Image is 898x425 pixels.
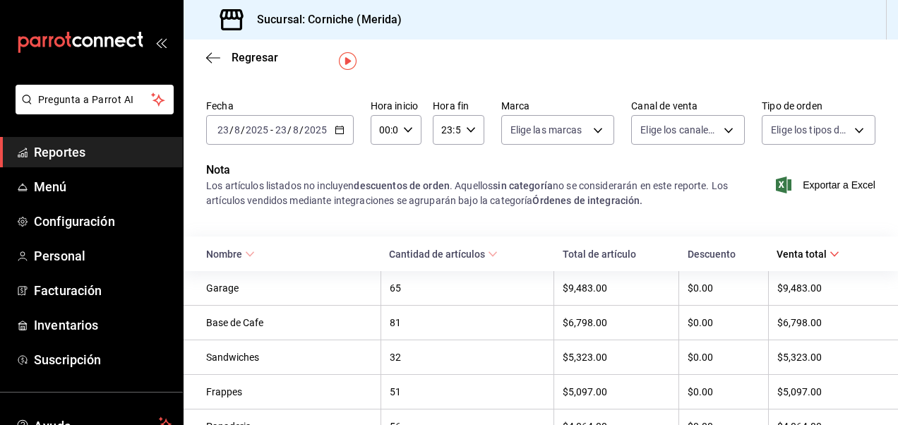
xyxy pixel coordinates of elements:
[390,282,546,294] div: 65
[390,317,546,328] div: 81
[688,386,760,397] div: $0.00
[563,352,670,363] div: $5,323.00
[206,352,372,363] div: Sandwiches
[493,180,553,191] strong: sin categoría
[390,352,546,363] div: 32
[246,11,402,28] h3: Sucursal: Corniche (Merida)
[390,386,546,397] div: 51
[371,101,421,111] label: Hora inicio
[287,124,292,136] span: /
[245,124,269,136] input: ----
[34,143,172,162] span: Reportes
[554,237,679,271] th: Total de artículo
[10,102,174,117] a: Pregunta a Parrot AI
[270,124,273,136] span: -
[777,317,875,328] div: $6,798.00
[631,101,745,111] label: Canal de venta
[688,352,760,363] div: $0.00
[563,317,670,328] div: $6,798.00
[771,123,849,137] span: Elige los tipos de orden
[299,124,304,136] span: /
[679,237,769,271] th: Descuento
[241,124,245,136] span: /
[217,124,229,136] input: --
[688,282,760,294] div: $0.00
[155,37,167,48] button: open_drawer_menu
[206,386,372,397] div: Frappes
[206,317,372,328] div: Base de Cafe
[206,162,738,179] p: Nota
[389,249,498,260] span: Cantidad de artículos
[304,124,328,136] input: ----
[292,124,299,136] input: --
[532,195,642,206] strong: Órdenes de integración.
[206,249,255,260] span: Nombre
[762,101,875,111] label: Tipo de orden
[779,176,875,193] button: Exportar a Excel
[34,177,172,196] span: Menú
[777,386,875,397] div: $5,097.00
[777,352,875,363] div: $5,323.00
[777,249,839,260] span: Venta total
[510,123,582,137] span: Elige las marcas
[777,282,875,294] div: $9,483.00
[34,316,172,335] span: Inventarios
[501,101,615,111] label: Marca
[34,350,172,369] span: Suscripción
[206,101,354,111] label: Fecha
[339,52,357,70] img: Tooltip marker
[34,246,172,265] span: Personal
[229,124,234,136] span: /
[16,85,174,114] button: Pregunta a Parrot AI
[275,124,287,136] input: --
[354,180,450,191] strong: descuentos de orden
[563,282,670,294] div: $9,483.00
[34,281,172,300] span: Facturación
[640,123,719,137] span: Elige los canales de venta
[688,317,760,328] div: $0.00
[38,92,152,107] span: Pregunta a Parrot AI
[206,179,738,208] div: Los artículos listados no incluyen . Aquellos no se considerarán en este reporte. Los artículos v...
[206,51,278,64] button: Regresar
[34,212,172,231] span: Configuración
[206,282,372,294] div: Garage
[234,124,241,136] input: --
[433,101,484,111] label: Hora fin
[563,386,670,397] div: $5,097.00
[232,51,278,64] span: Regresar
